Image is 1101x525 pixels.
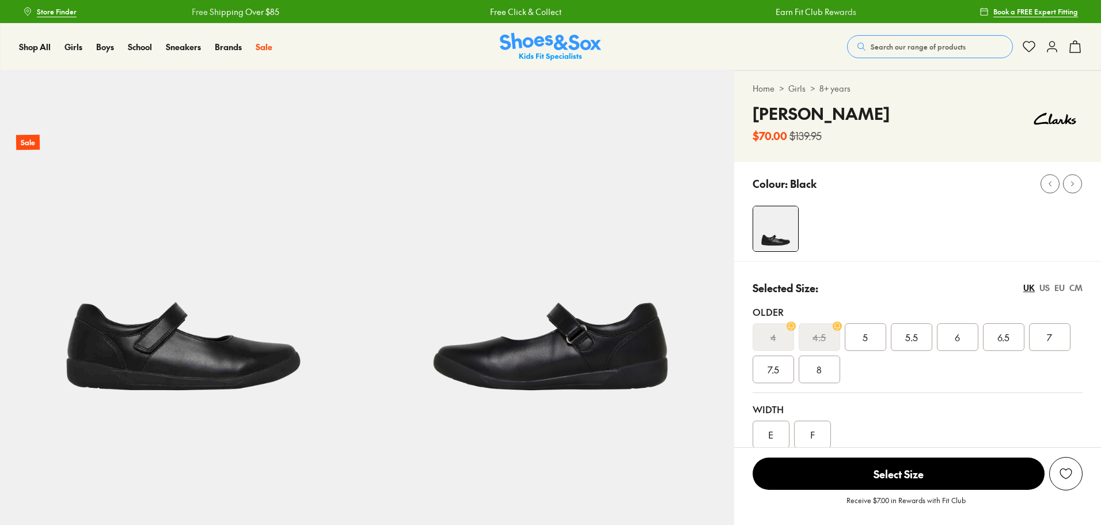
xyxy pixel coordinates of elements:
button: Search our range of products [847,35,1013,58]
a: Brands [215,41,242,53]
s: 4.5 [813,330,826,344]
button: Add to Wishlist [1049,457,1083,490]
a: Home [753,82,775,95]
span: Store Finder [37,6,77,17]
a: Store Finder [23,1,77,22]
span: Boys [96,41,114,52]
div: CM [1069,282,1083,294]
span: 6.5 [997,330,1009,344]
a: Boys [96,41,114,53]
a: Girls [788,82,806,95]
div: Width [753,402,1083,416]
a: Book a FREE Expert Fitting [979,1,1078,22]
span: 7.5 [768,362,779,376]
img: 4-424677_1 [753,206,798,251]
div: > > [753,82,1083,95]
a: Shop All [19,41,51,53]
div: US [1039,282,1050,294]
div: EU [1054,282,1065,294]
a: 8+ years [819,82,851,95]
span: Search our range of products [871,41,966,52]
span: 7 [1047,330,1052,344]
a: Free Click & Collect [490,6,561,18]
a: Shoes & Sox [500,33,601,61]
div: F [794,421,831,448]
span: 8 [817,362,822,376]
button: Select Size [753,457,1045,490]
div: Older [753,305,1083,319]
span: 5.5 [905,330,918,344]
span: School [128,41,152,52]
span: 6 [955,330,960,344]
span: Girls [64,41,82,52]
a: Free Shipping Over $85 [192,6,279,18]
a: Sneakers [166,41,201,53]
span: Select Size [753,458,1045,490]
span: Sale [256,41,272,52]
h4: [PERSON_NAME] [753,101,890,126]
div: UK [1023,282,1035,294]
b: $70.00 [753,128,787,143]
span: Book a FREE Expert Fitting [993,6,1078,17]
p: Receive $7.00 in Rewards with Fit Club [846,495,966,516]
a: Earn Fit Club Rewards [776,6,856,18]
s: $139.95 [789,128,822,143]
p: Black [790,176,817,191]
div: E [753,421,789,448]
p: Sale [16,135,40,150]
span: Shop All [19,41,51,52]
s: 4 [770,330,776,344]
a: Sale [256,41,272,53]
span: Brands [215,41,242,52]
p: Colour: [753,176,788,191]
a: School [128,41,152,53]
span: 5 [863,330,868,344]
img: 5-424678_1 [367,70,734,437]
img: SNS_Logo_Responsive.svg [500,33,601,61]
a: Girls [64,41,82,53]
img: Vendor logo [1027,101,1083,136]
span: Sneakers [166,41,201,52]
p: Selected Size: [753,280,818,296]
